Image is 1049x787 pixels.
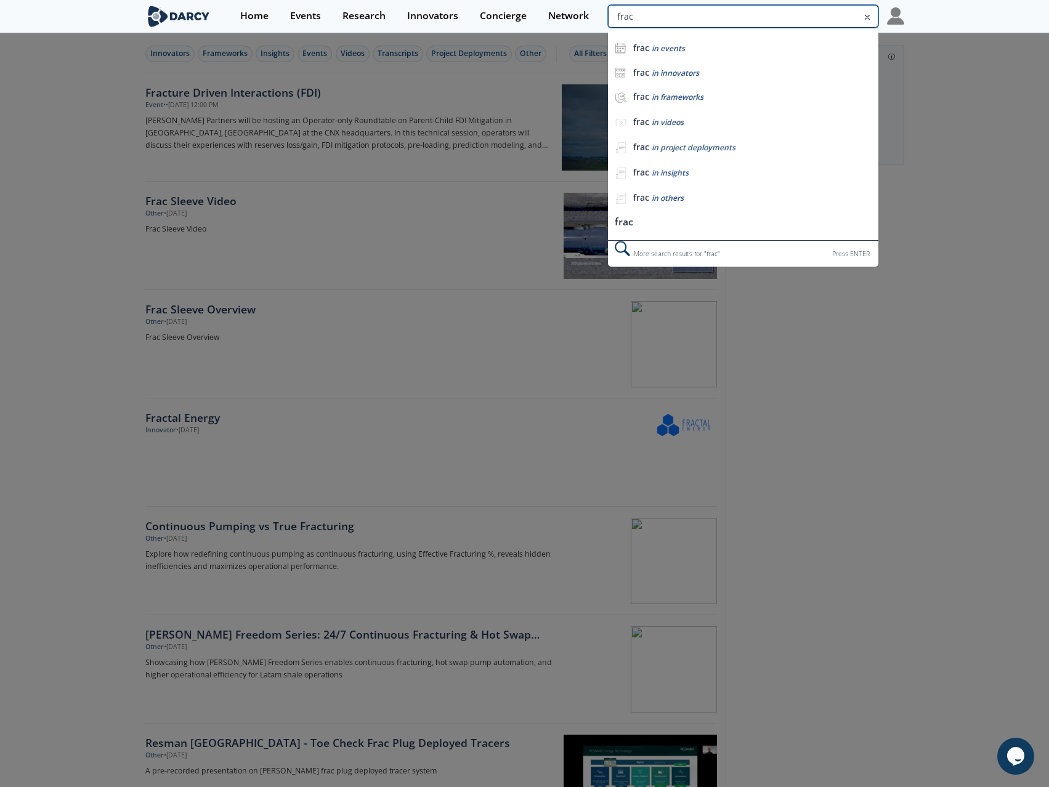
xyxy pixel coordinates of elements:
[615,67,626,78] img: icon
[652,68,699,78] span: in innovators
[652,43,685,54] span: in events
[633,67,649,78] b: frac
[652,167,689,178] span: in insights
[832,248,870,260] div: Press ENTER
[997,738,1037,775] iframe: chat widget
[407,11,458,21] div: Innovators
[652,92,703,102] span: in frameworks
[145,6,213,27] img: logo-wide.svg
[342,11,386,21] div: Research
[608,5,878,28] input: Advanced Search
[633,91,649,102] b: frac
[240,11,269,21] div: Home
[652,117,684,127] span: in videos
[633,141,649,153] b: frac
[290,11,321,21] div: Events
[633,42,649,54] b: frac
[633,116,649,127] b: frac
[652,142,735,153] span: in project deployments
[548,11,589,21] div: Network
[608,211,878,234] li: frac
[615,42,626,54] img: icon
[608,240,878,267] div: More search results for " frac "
[652,193,684,203] span: in others
[633,192,649,203] b: frac
[633,166,649,178] b: frac
[480,11,527,21] div: Concierge
[887,7,904,25] img: Profile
